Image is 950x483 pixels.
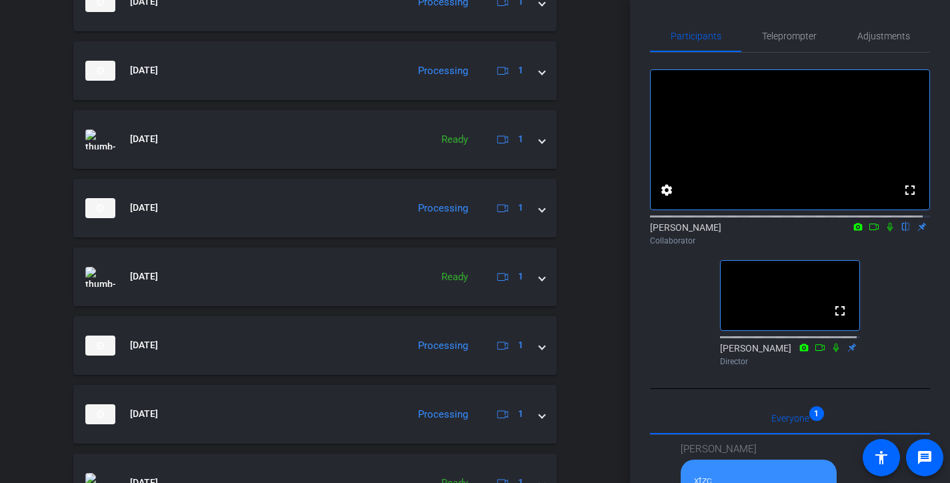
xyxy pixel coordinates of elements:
[411,63,475,79] div: Processing
[659,182,675,198] mat-icon: settings
[411,407,475,422] div: Processing
[898,220,914,232] mat-icon: flip
[85,336,115,356] img: thumb-nail
[130,132,158,146] span: [DATE]
[130,201,158,215] span: [DATE]
[85,404,115,424] img: thumb-nail
[681,442,837,457] div: [PERSON_NAME]
[917,450,933,466] mat-icon: message
[650,235,930,247] div: Collaborator
[650,221,930,247] div: [PERSON_NAME]
[411,201,475,216] div: Processing
[902,182,918,198] mat-icon: fullscreen
[85,267,115,287] img: thumb-nail
[720,342,860,368] div: [PERSON_NAME]
[518,132,523,146] span: 1
[73,110,557,169] mat-expansion-panel-header: thumb-nail[DATE]Ready1
[73,316,557,375] mat-expansion-panel-header: thumb-nail[DATE]Processing1
[73,248,557,306] mat-expansion-panel-header: thumb-nail[DATE]Ready1
[518,201,523,215] span: 1
[435,132,475,147] div: Ready
[857,31,910,41] span: Adjustments
[873,450,889,466] mat-icon: accessibility
[518,63,523,77] span: 1
[518,338,523,352] span: 1
[130,407,158,421] span: [DATE]
[130,63,158,77] span: [DATE]
[73,179,557,237] mat-expansion-panel-header: thumb-nail[DATE]Processing1
[720,356,860,368] div: Director
[435,270,475,285] div: Ready
[85,198,115,218] img: thumb-nail
[73,385,557,444] mat-expansion-panel-header: thumb-nail[DATE]Processing1
[762,31,817,41] span: Teleprompter
[130,338,158,352] span: [DATE]
[771,414,809,423] span: Everyone
[73,41,557,100] mat-expansion-panel-header: thumb-nail[DATE]Processing1
[832,303,848,319] mat-icon: fullscreen
[411,338,475,354] div: Processing
[671,31,721,41] span: Participants
[85,129,115,149] img: thumb-nail
[130,270,158,284] span: [DATE]
[518,270,523,284] span: 1
[85,61,115,81] img: thumb-nail
[518,407,523,421] span: 1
